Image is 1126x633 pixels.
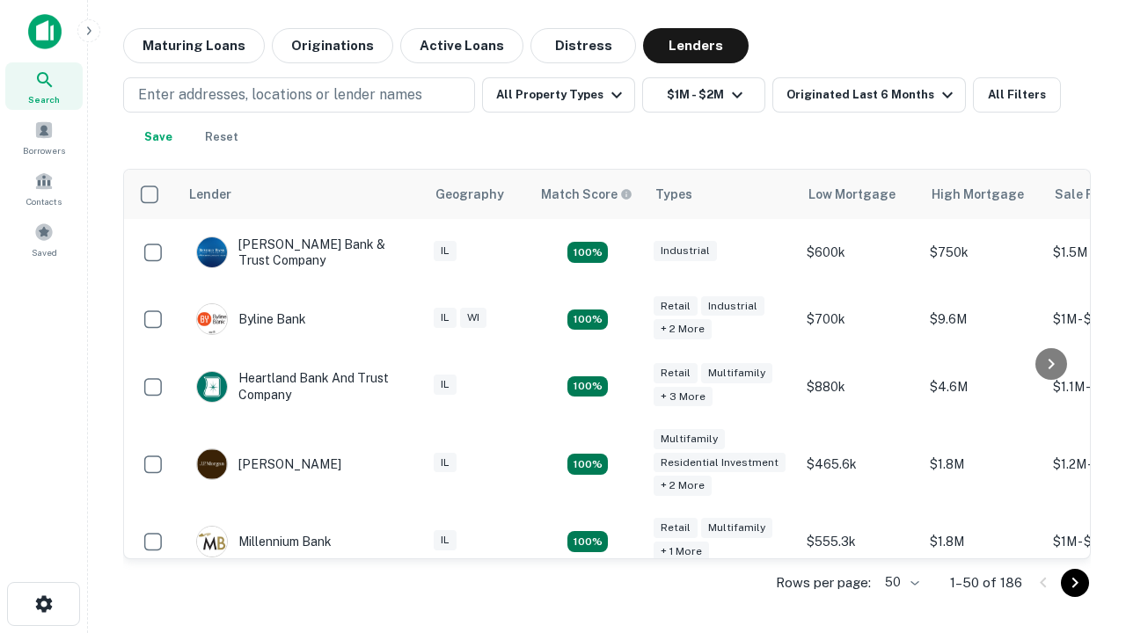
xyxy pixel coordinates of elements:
button: Reset [194,120,250,155]
td: $4.6M [921,353,1044,419]
div: Lender [189,184,231,205]
p: Rows per page: [776,572,871,593]
img: picture [197,527,227,557]
button: All Property Types [482,77,635,113]
div: Multifamily [654,429,725,449]
div: High Mortgage [932,184,1024,205]
a: Contacts [5,164,83,212]
div: Geography [435,184,504,205]
div: IL [434,375,457,395]
div: [PERSON_NAME] Bank & Trust Company [196,236,407,268]
span: Contacts [26,194,62,208]
div: IL [434,453,457,473]
button: Maturing Loans [123,28,265,63]
button: $1M - $2M [642,77,765,113]
a: Saved [5,215,83,263]
td: $9.6M [921,286,1044,353]
img: picture [197,372,227,402]
div: Originated Last 6 Months [786,84,958,105]
div: Residential Investment [654,453,786,473]
div: Matching Properties: 16, hasApolloMatch: undefined [567,531,608,552]
button: Enter addresses, locations or lender names [123,77,475,113]
th: Geography [425,170,530,219]
a: Borrowers [5,113,83,161]
div: Matching Properties: 20, hasApolloMatch: undefined [567,309,608,331]
td: $555.3k [798,508,921,575]
h6: Match Score [541,185,629,204]
td: $880k [798,353,921,419]
td: $750k [921,219,1044,286]
td: $465.6k [798,420,921,509]
button: Active Loans [400,28,523,63]
div: Industrial [654,241,717,261]
div: + 2 more [654,319,712,339]
div: + 3 more [654,387,713,407]
th: Capitalize uses an advanced AI algorithm to match your search with the best lender. The match sco... [530,170,645,219]
a: Search [5,62,83,110]
div: 50 [878,570,922,595]
img: capitalize-icon.png [28,14,62,49]
div: + 1 more [654,542,709,562]
span: Borrowers [23,143,65,157]
button: Go to next page [1061,569,1089,597]
div: Multifamily [701,518,772,538]
div: Retail [654,363,698,383]
iframe: Chat Widget [1038,492,1126,577]
button: Save your search to get updates of matches that match your search criteria. [130,120,186,155]
div: [PERSON_NAME] [196,448,341,480]
div: WI [460,308,486,328]
td: $1.8M [921,508,1044,575]
div: Capitalize uses an advanced AI algorithm to match your search with the best lender. The match sco... [541,185,632,204]
img: picture [197,237,227,267]
span: Search [28,92,60,106]
img: picture [197,449,227,479]
th: Lender [179,170,425,219]
div: + 2 more [654,476,712,496]
div: Byline Bank [196,303,306,335]
td: $1.8M [921,420,1044,509]
div: Industrial [701,296,764,316]
div: IL [434,241,457,261]
button: Lenders [643,28,749,63]
button: Distress [530,28,636,63]
div: Matching Properties: 28, hasApolloMatch: undefined [567,242,608,263]
div: IL [434,308,457,328]
button: Originations [272,28,393,63]
td: $700k [798,286,921,353]
button: All Filters [973,77,1061,113]
div: Retail [654,296,698,316]
div: Types [655,184,692,205]
div: Matching Properties: 19, hasApolloMatch: undefined [567,376,608,397]
div: IL [434,530,457,550]
p: 1–50 of 186 [950,572,1022,593]
div: Matching Properties: 27, hasApolloMatch: undefined [567,454,608,475]
div: Multifamily [701,363,772,383]
button: Originated Last 6 Months [772,77,966,113]
span: Saved [32,245,57,259]
p: Enter addresses, locations or lender names [138,84,422,105]
td: $600k [798,219,921,286]
img: picture [197,304,227,334]
th: Low Mortgage [798,170,921,219]
th: High Mortgage [921,170,1044,219]
div: Retail [654,518,698,538]
div: Low Mortgage [808,184,896,205]
div: Heartland Bank And Trust Company [196,370,407,402]
div: Millennium Bank [196,526,332,557]
th: Types [645,170,798,219]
